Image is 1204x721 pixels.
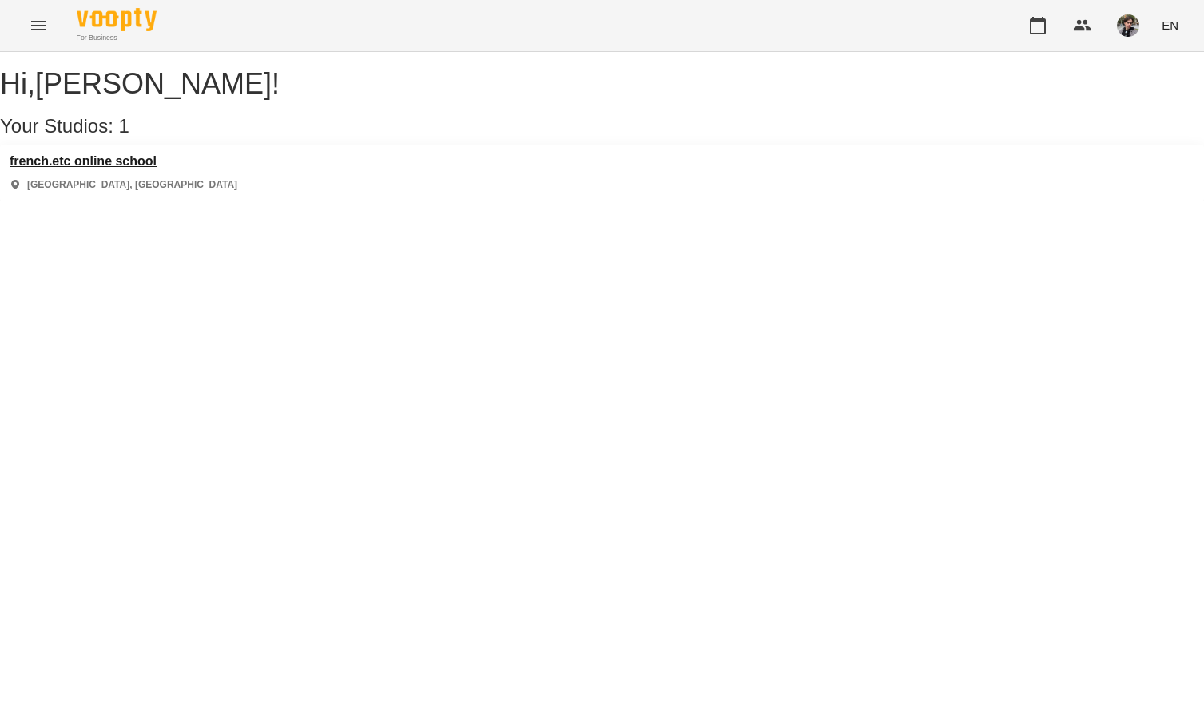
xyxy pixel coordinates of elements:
span: 1 [119,115,129,137]
button: EN [1155,10,1185,40]
button: Menu [19,6,58,45]
p: [GEOGRAPHIC_DATA], [GEOGRAPHIC_DATA] [27,178,237,192]
span: For Business [77,33,157,43]
img: Voopty Logo [77,8,157,31]
a: french.etc online school [10,154,237,169]
span: EN [1162,17,1178,34]
img: 3324ceff06b5eb3c0dd68960b867f42f.jpeg [1117,14,1139,37]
